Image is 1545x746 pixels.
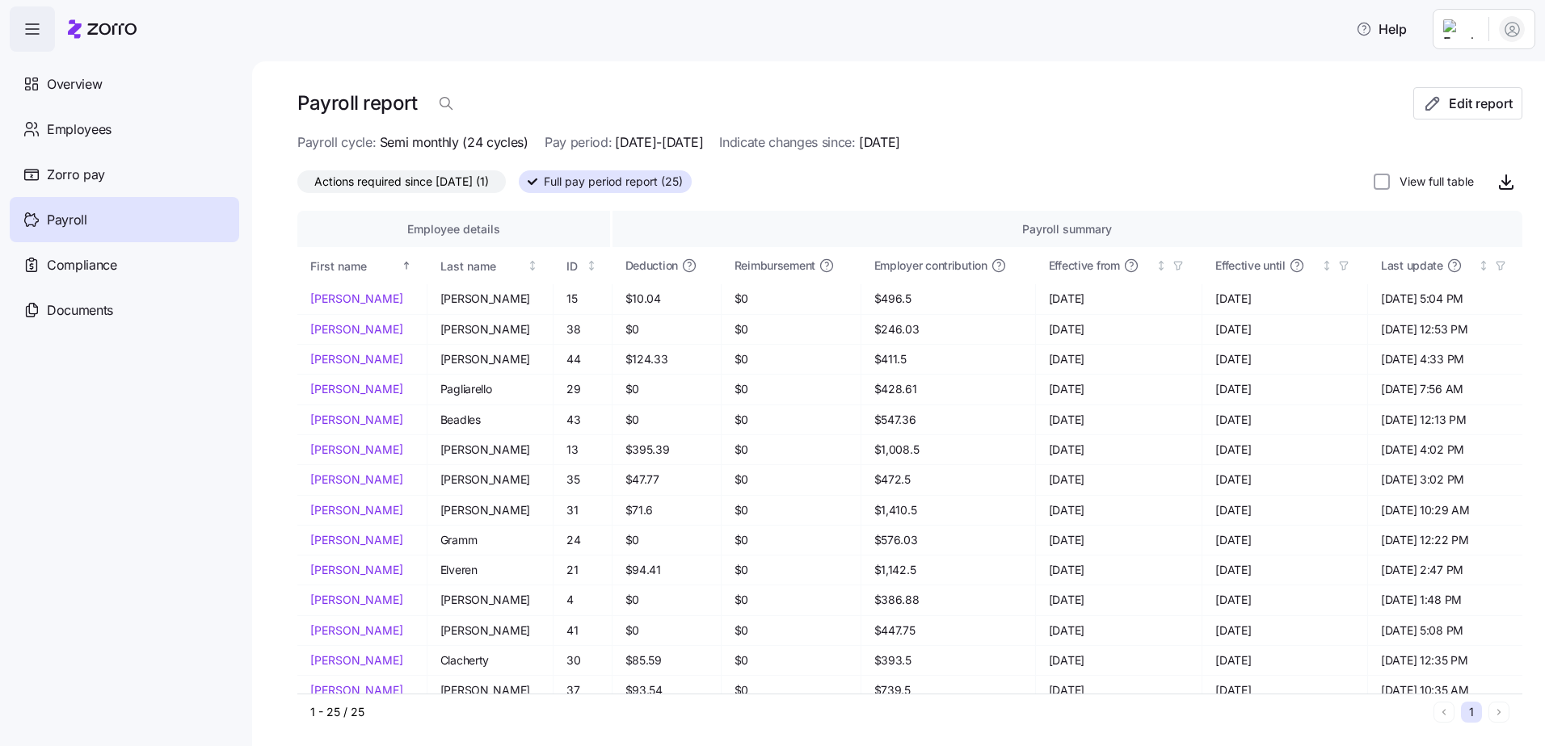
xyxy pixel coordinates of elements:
span: [DATE] 1:48 PM [1381,592,1509,608]
span: Last update [1381,258,1443,274]
span: [DATE] [1049,381,1189,397]
span: Reimbursement [735,258,815,274]
span: [DATE] [1049,592,1189,608]
img: Employer logo [1443,19,1476,39]
span: Overview [47,74,102,94]
a: Documents [10,287,239,333]
button: Previous page [1433,702,1454,723]
span: 21 [566,562,598,578]
span: [DATE] [1215,291,1354,307]
a: Payroll [10,197,239,242]
div: First name [310,258,398,275]
span: $71.6 [625,502,708,518]
span: $395.39 [625,442,708,458]
span: [PERSON_NAME] [440,592,541,608]
span: [DATE] [1049,321,1189,337]
span: [DATE] [1215,442,1354,458]
span: [DATE] [1215,351,1354,367]
span: 44 [566,351,598,367]
span: 41 [566,622,598,639]
span: Clacherty [440,652,541,668]
div: Not sorted [527,260,538,271]
div: Not sorted [1156,260,1167,271]
span: Indicate changes since: [719,132,856,153]
span: $447.75 [874,622,1022,639]
span: $0 [735,321,848,337]
span: $0 [625,592,708,608]
span: 24 [566,532,598,548]
span: [DATE] 4:02 PM [1381,442,1509,458]
span: $124.33 [625,351,708,367]
span: Full pay period report (25) [544,171,683,192]
span: $0 [735,592,848,608]
a: [PERSON_NAME] [310,682,414,698]
span: [DATE] 12:35 PM [1381,652,1509,668]
span: [DATE] [1049,412,1189,428]
span: Deduction [625,258,678,274]
span: $0 [735,532,848,548]
span: [DATE] 10:35 AM [1381,682,1509,698]
span: 15 [566,291,598,307]
span: 30 [566,652,598,668]
span: [PERSON_NAME] [440,471,541,488]
th: First nameSorted ascending [297,247,427,284]
a: [PERSON_NAME] [310,532,414,548]
span: Effective from [1049,258,1120,274]
span: $411.5 [874,351,1022,367]
a: [PERSON_NAME] [310,502,414,518]
span: [DATE] [1049,622,1189,639]
span: $0 [735,442,848,458]
span: [DATE] 3:02 PM [1381,471,1509,488]
span: Payroll [47,210,87,230]
span: $0 [625,321,708,337]
a: [PERSON_NAME] [310,381,414,397]
a: [PERSON_NAME] [310,622,414,639]
span: $0 [625,381,708,397]
a: [PERSON_NAME] [310,412,414,428]
span: $94.41 [625,562,708,578]
span: [DATE] [1215,471,1354,488]
span: $0 [625,412,708,428]
span: [PERSON_NAME] [440,442,541,458]
a: [PERSON_NAME] [310,562,414,578]
span: [DATE] [1049,291,1189,307]
span: [DATE] [1049,652,1189,668]
span: Compliance [47,255,117,275]
a: [PERSON_NAME] [310,442,414,458]
span: [DATE] 12:13 PM [1381,412,1509,428]
span: [DATE] [1215,652,1354,668]
span: 35 [566,471,598,488]
span: $93.54 [625,682,708,698]
a: Overview [10,61,239,107]
span: [PERSON_NAME] [440,622,541,639]
span: [PERSON_NAME] [440,502,541,518]
span: 4 [566,592,598,608]
span: [DATE] 5:04 PM [1381,291,1509,307]
span: [DATE] 10:29 AM [1381,502,1509,518]
a: Employees [10,107,239,152]
span: $0 [735,562,848,578]
a: [PERSON_NAME] [310,351,414,367]
span: Pagliarello [440,381,541,397]
span: $496.5 [874,291,1022,307]
th: Last updateNot sorted [1368,247,1522,284]
span: $0 [625,532,708,548]
span: [DATE] 12:22 PM [1381,532,1509,548]
span: 29 [566,381,598,397]
span: [PERSON_NAME] [440,351,541,367]
div: Employee details [310,220,597,238]
a: [PERSON_NAME] [310,471,414,488]
span: Actions required since [DATE] (1) [314,171,489,192]
a: Compliance [10,242,239,287]
span: $386.88 [874,592,1022,608]
span: $0 [735,351,848,367]
span: $246.03 [874,321,1022,337]
span: [DATE] 2:47 PM [1381,562,1509,578]
span: $0 [735,502,848,518]
span: [PERSON_NAME] [440,682,541,698]
span: 31 [566,502,598,518]
span: [DATE] 7:56 AM [1381,381,1509,397]
span: $739.5 [874,682,1022,698]
span: Edit report [1449,94,1513,113]
th: Effective fromNot sorted [1036,247,1202,284]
